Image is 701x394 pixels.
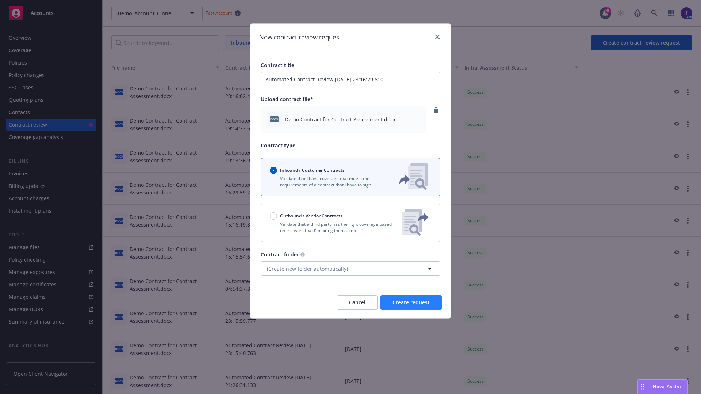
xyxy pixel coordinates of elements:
[267,265,348,273] span: (Create new folder automatically)
[638,380,647,394] div: Drag to move
[261,142,440,149] p: Contract type
[261,158,440,196] button: Inbound / Customer ContractsValidate that I have coverage that meets the requirements of a contra...
[637,379,688,394] button: Nova Assist
[285,116,395,123] span: Demo Contract for Contract Assessment.docx
[337,295,378,310] button: Cancel
[432,106,440,115] a: remove
[349,299,365,306] span: Cancel
[270,212,277,220] input: Outbound / Vendor Contracts
[270,175,387,188] p: Validate that I have coverage that meets the requirements of a contract that I have to sign
[261,96,313,103] span: Upload contract file*
[261,72,440,86] input: Enter a title for this contract
[261,261,440,276] button: (Create new folder automatically)
[270,167,277,174] input: Inbound / Customer Contracts
[280,167,345,173] span: Inbound / Customer Contracts
[380,295,442,310] button: Create request
[392,299,430,306] span: Create request
[270,221,396,233] p: Validate that a third party has the right coverage based on the work that I'm hiring them to do
[280,213,342,219] span: Outbound / Vendor Contracts
[261,62,294,69] span: Contract title
[433,32,442,41] a: close
[270,116,279,122] span: docx
[653,383,682,390] span: Nova Assist
[259,32,341,42] h1: New contract review request
[261,251,299,258] span: Contract folder
[261,204,440,242] button: Outbound / Vendor ContractsValidate that a third party has the right coverage based on the work t...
